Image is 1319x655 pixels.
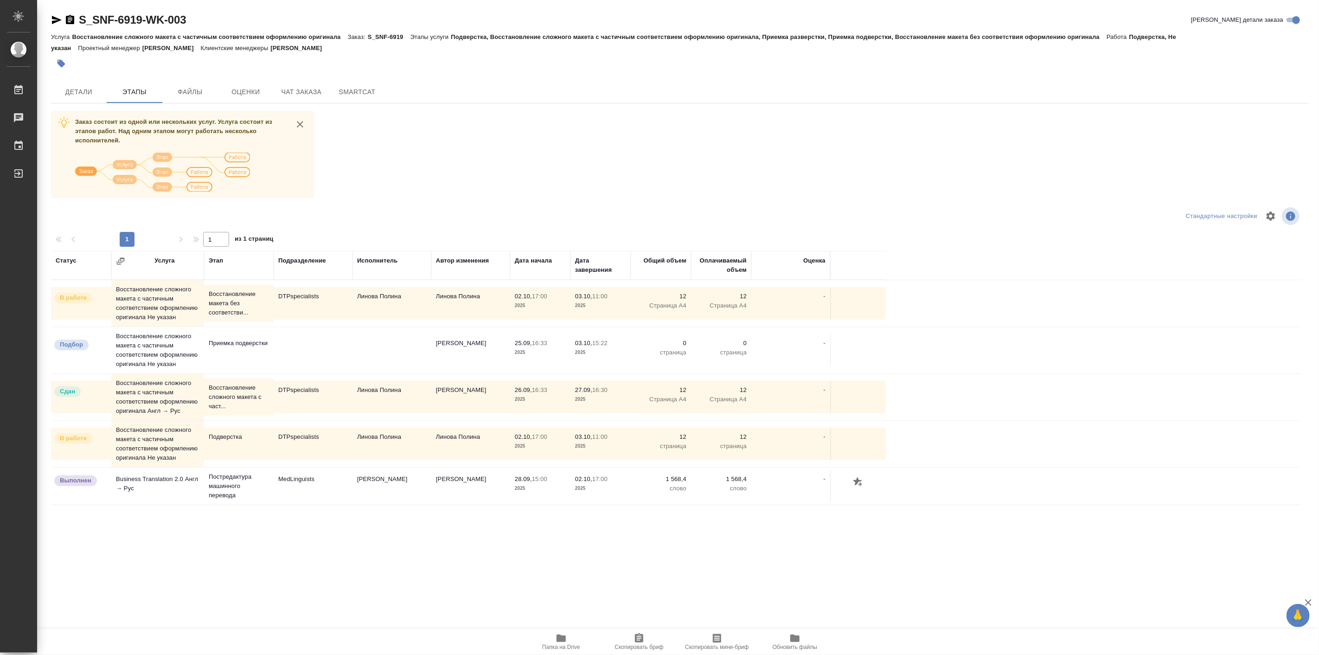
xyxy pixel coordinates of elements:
[274,381,352,413] td: DTPspecialists
[78,45,142,51] p: Проектный менеджер
[696,339,747,348] p: 0
[1184,209,1260,224] div: split button
[1191,15,1283,25] span: [PERSON_NAME] детали заказа
[696,475,747,484] p: 1 568,4
[60,434,87,443] p: В работе
[575,484,626,493] p: 2025
[352,381,431,413] td: Линова Полина
[635,348,686,357] p: страница
[592,293,608,300] p: 11:00
[824,475,826,482] a: -
[685,644,749,650] span: Скопировать мини-бриф
[515,301,566,310] p: 2025
[51,33,72,40] p: Услуга
[635,301,686,310] p: Страница А4
[575,340,592,347] p: 03.10,
[270,45,329,51] p: [PERSON_NAME]
[824,340,826,347] a: -
[368,33,410,40] p: S_SNF-6919
[515,475,532,482] p: 28.09,
[116,257,125,266] button: Сгруппировать
[142,45,201,51] p: [PERSON_NAME]
[357,256,398,265] div: Исполнитель
[352,470,431,502] td: [PERSON_NAME]
[64,14,76,26] button: Скопировать ссылку
[1282,207,1301,225] span: Посмотреть информацию
[515,484,566,493] p: 2025
[1290,606,1306,625] span: 🙏
[696,348,747,357] p: страница
[696,385,747,395] p: 12
[824,433,826,440] a: -
[644,256,686,265] div: Общий объем
[60,387,75,396] p: Сдан
[274,428,352,460] td: DTPspecialists
[352,428,431,460] td: Линова Полина
[60,476,91,485] p: Выполнен
[274,470,352,502] td: MedLinguists
[696,442,747,451] p: страница
[773,644,818,650] span: Обновить файлы
[111,421,204,467] td: Восстановление сложного макета с частичным соответствием оформлению оригинала Не указан
[51,14,62,26] button: Скопировать ссылку для ЯМессенджера
[335,86,379,98] span: SmartCat
[542,644,580,650] span: Папка на Drive
[279,86,324,98] span: Чат заказа
[56,256,77,265] div: Статус
[592,386,608,393] p: 16:30
[575,475,592,482] p: 02.10,
[451,33,1107,40] p: Подверстка, Восстановление сложного макета с частичным соответствием оформлению оригинала, Приемк...
[851,475,866,490] button: Добавить оценку
[635,395,686,404] p: Страница А4
[575,433,592,440] p: 03.10,
[57,86,101,98] span: Детали
[515,433,532,440] p: 02.10,
[515,293,532,300] p: 02.10,
[209,339,269,348] p: Приемка подверстки
[410,33,451,40] p: Этапы услуги
[1107,33,1129,40] p: Работа
[431,470,510,502] td: [PERSON_NAME]
[600,629,678,655] button: Скопировать бриф
[635,475,686,484] p: 1 568,4
[1287,604,1310,627] button: 🙏
[575,386,592,393] p: 27.09,
[696,301,747,310] p: Страница А4
[803,256,826,265] div: Оценка
[532,386,547,393] p: 16:33
[696,395,747,404] p: Страница А4
[436,256,489,265] div: Автор изменения
[515,395,566,404] p: 2025
[515,256,552,265] div: Дата начала
[60,293,87,302] p: В работе
[154,256,174,265] div: Услуга
[111,470,204,502] td: Business Translation 2.0 Англ → Рус
[615,644,663,650] span: Скопировать бриф
[696,256,747,275] div: Оплачиваемый объем
[635,385,686,395] p: 12
[515,340,532,347] p: 25.09,
[635,339,686,348] p: 0
[431,381,510,413] td: [PERSON_NAME]
[575,442,626,451] p: 2025
[532,340,547,347] p: 16:33
[824,293,826,300] a: -
[209,289,269,317] p: Восстановление макета без соответстви...
[592,475,608,482] p: 17:00
[696,432,747,442] p: 12
[278,256,326,265] div: Подразделение
[696,484,747,493] p: слово
[635,484,686,493] p: слово
[75,118,272,144] span: Заказ состоит из одной или нескольких услуг. Услуга состоит из этапов работ. Над одним этапом мог...
[431,334,510,366] td: [PERSON_NAME]
[1260,205,1282,227] span: Настроить таблицу
[431,287,510,320] td: Линова Полина
[352,287,431,320] td: Линова Полина
[79,13,186,26] a: S_SNF-6919-WK-003
[756,629,834,655] button: Обновить файлы
[522,629,600,655] button: Папка на Drive
[592,340,608,347] p: 15:22
[575,293,592,300] p: 03.10,
[635,292,686,301] p: 12
[348,33,368,40] p: Заказ:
